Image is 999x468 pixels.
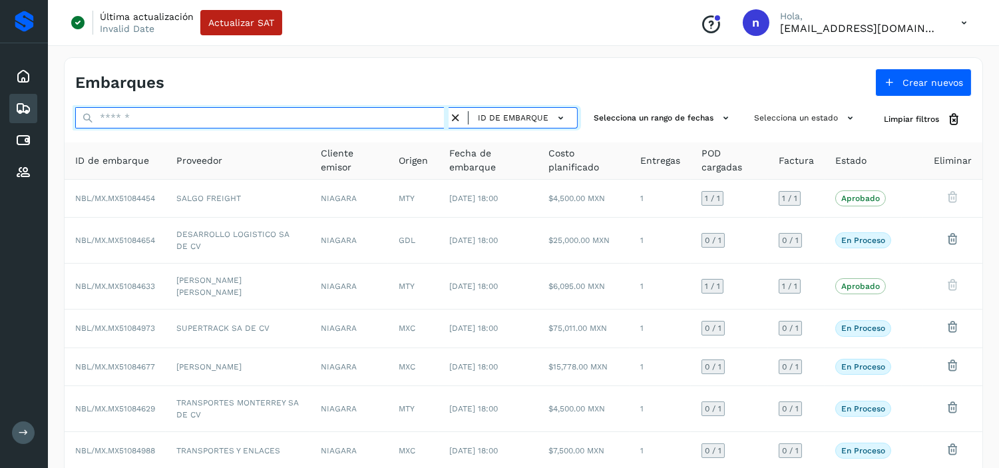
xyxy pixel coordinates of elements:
td: NIAGARA [310,310,388,348]
span: Origen [399,154,428,168]
td: DESARROLLO LOGISTICO SA DE CV [166,218,310,264]
td: [PERSON_NAME] [166,348,310,386]
span: 0 / 1 [782,324,799,332]
td: NIAGARA [310,348,388,386]
p: En proceso [841,324,885,333]
span: 1 / 1 [705,282,720,290]
td: $15,778.00 MXN [538,348,630,386]
button: Actualizar SAT [200,10,282,35]
p: Aprobado [841,194,880,203]
h4: Embarques [75,73,164,93]
span: NBL/MX.MX51084677 [75,362,155,371]
span: 1 / 1 [705,194,720,202]
button: Limpiar filtros [873,107,972,132]
td: NIAGARA [310,264,388,310]
span: 0 / 1 [705,324,721,332]
span: 0 / 1 [705,405,721,413]
td: 1 [630,264,691,310]
td: MXC [388,348,439,386]
span: [DATE] 18:00 [449,194,498,203]
span: Eliminar [934,154,972,168]
button: ID de embarque [474,109,572,128]
td: GDL [388,218,439,264]
span: 0 / 1 [782,405,799,413]
td: MXC [388,310,439,348]
td: NIAGARA [310,180,388,218]
td: TRANSPORTES MONTERREY SA DE CV [166,386,310,432]
span: NBL/MX.MX51084973 [75,324,155,333]
span: 0 / 1 [705,236,721,244]
td: [PERSON_NAME] [PERSON_NAME] [166,264,310,310]
p: Última actualización [100,11,194,23]
td: 1 [630,218,691,264]
p: En proceso [841,404,885,413]
div: Proveedores [9,158,37,187]
span: [DATE] 18:00 [449,404,498,413]
p: En proceso [841,236,885,245]
td: $4,500.00 MXN [538,386,630,432]
span: 0 / 1 [782,236,799,244]
span: NBL/MX.MX51084629 [75,404,155,413]
td: NIAGARA [310,218,388,264]
span: [DATE] 18:00 [449,324,498,333]
div: Cuentas por pagar [9,126,37,155]
span: Proveedor [176,154,222,168]
td: $25,000.00 MXN [538,218,630,264]
td: 1 [630,180,691,218]
span: Estado [835,154,867,168]
span: [DATE] 18:00 [449,282,498,291]
span: Entregas [640,154,680,168]
td: $6,095.00 MXN [538,264,630,310]
span: Limpiar filtros [884,113,939,125]
span: ID de embarque [75,154,149,168]
span: 1 / 1 [782,282,797,290]
span: Actualizar SAT [208,18,274,27]
td: NIAGARA [310,386,388,432]
span: [DATE] 18:00 [449,236,498,245]
td: 1 [630,310,691,348]
span: Cliente emisor [321,146,377,174]
td: SALGO FREIGHT [166,180,310,218]
span: NBL/MX.MX51084454 [75,194,155,203]
td: MTY [388,264,439,310]
button: Selecciona un estado [749,107,863,129]
span: 0 / 1 [782,363,799,371]
td: MTY [388,180,439,218]
span: 1 / 1 [782,194,797,202]
button: Crear nuevos [875,69,972,97]
td: 1 [630,386,691,432]
p: En proceso [841,362,885,371]
span: [DATE] 18:00 [449,446,498,455]
p: Invalid Date [100,23,154,35]
p: En proceso [841,446,885,455]
span: [DATE] 18:00 [449,362,498,371]
p: Aprobado [841,282,880,291]
span: ID de embarque [478,112,548,124]
span: NBL/MX.MX51084988 [75,446,155,455]
td: 1 [630,348,691,386]
p: niagara+prod@solvento.mx [780,22,940,35]
p: Hola, [780,11,940,22]
td: MTY [388,386,439,432]
span: 0 / 1 [705,363,721,371]
td: SUPERTRACK SA DE CV [166,310,310,348]
span: Fecha de embarque [449,146,526,174]
div: Embarques [9,94,37,123]
td: $75,011.00 MXN [538,310,630,348]
span: Factura [779,154,814,168]
td: $4,500.00 MXN [538,180,630,218]
div: Inicio [9,62,37,91]
span: 0 / 1 [705,447,721,455]
span: POD cargadas [701,146,757,174]
span: NBL/MX.MX51084654 [75,236,155,245]
span: Crear nuevos [902,78,963,87]
span: Costo planificado [548,146,619,174]
span: 0 / 1 [782,447,799,455]
span: NBL/MX.MX51084633 [75,282,155,291]
button: Selecciona un rango de fechas [588,107,738,129]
